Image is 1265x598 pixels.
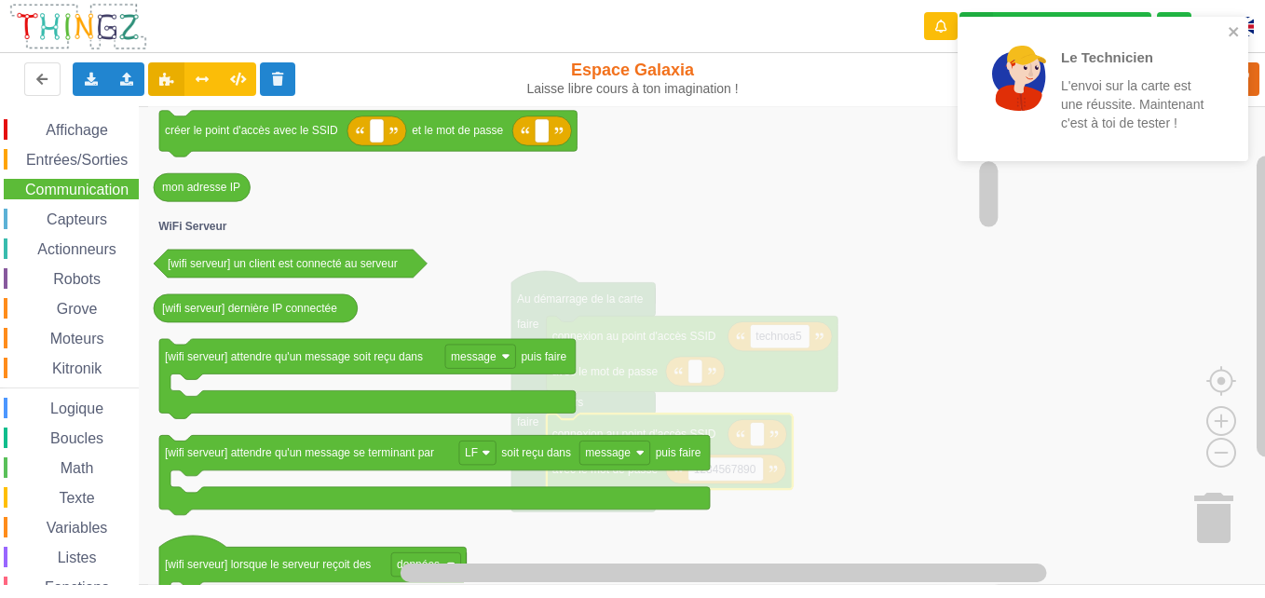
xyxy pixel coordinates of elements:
[23,152,130,168] span: Entrées/Sorties
[959,12,1151,41] div: Ta base fonctionne bien !
[158,220,227,233] text: WiFi Serveur
[165,446,434,459] text: [wifi serveur] attendre qu'un message se terminant par
[44,520,111,536] span: Variables
[56,490,97,506] span: Texte
[48,331,107,347] span: Moteurs
[525,60,740,97] div: Espace Galaxia
[1061,48,1206,67] p: Le Technicien
[54,301,101,317] span: Grove
[43,122,110,138] span: Affichage
[49,360,104,376] span: Kitronik
[168,257,398,270] text: [wifi serveur] un client est connecté au serveur
[465,446,478,459] text: LF
[50,271,103,287] span: Robots
[1061,76,1206,132] p: L'envoi sur la carte est une réussite. Maintenant c'est à toi de tester !
[162,302,337,315] text: [wifi serveur] dernière IP connectée
[22,182,131,197] span: Communication
[397,558,440,571] text: données
[165,124,338,137] text: créer le point d'accès avec le SSID
[162,181,240,194] text: mon adresse IP
[451,350,496,363] text: message
[585,446,631,459] text: message
[501,446,571,459] text: soit reçu dans
[1228,24,1241,42] button: close
[48,401,106,416] span: Logique
[8,2,148,51] img: thingz_logo.png
[55,550,100,565] span: Listes
[58,460,97,476] span: Math
[165,558,371,571] text: [wifi serveur] lorsque le serveur reçoit des
[412,124,503,137] text: et le mot de passe
[656,446,701,459] text: puis faire
[44,211,110,227] span: Capteurs
[522,350,567,363] text: puis faire
[525,81,740,97] div: Laisse libre cours à ton imagination !
[48,430,106,446] span: Boucles
[165,350,423,363] text: [wifi serveur] attendre qu'un message soit reçu dans
[42,579,112,595] span: Fonctions
[34,241,119,257] span: Actionneurs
